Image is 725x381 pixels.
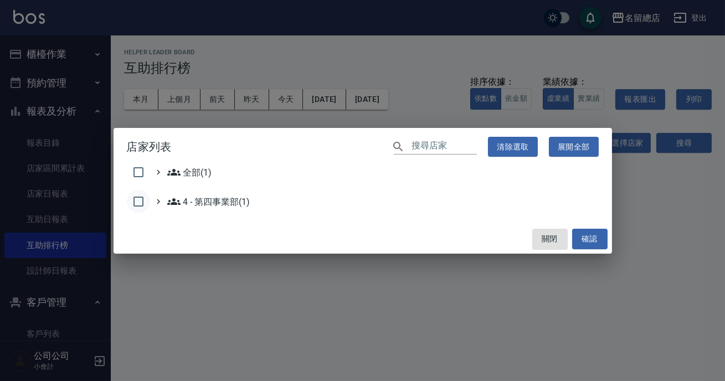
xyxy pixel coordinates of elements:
h2: 店家列表 [114,128,612,166]
button: 關閉 [532,229,568,249]
button: 確認 [572,229,608,249]
input: 搜尋店家 [412,138,477,155]
span: 全部(1) [167,166,212,179]
span: 4 - 第四事業部(1) [167,195,250,208]
button: 展開全部 [549,137,599,157]
button: 清除選取 [488,137,538,157]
